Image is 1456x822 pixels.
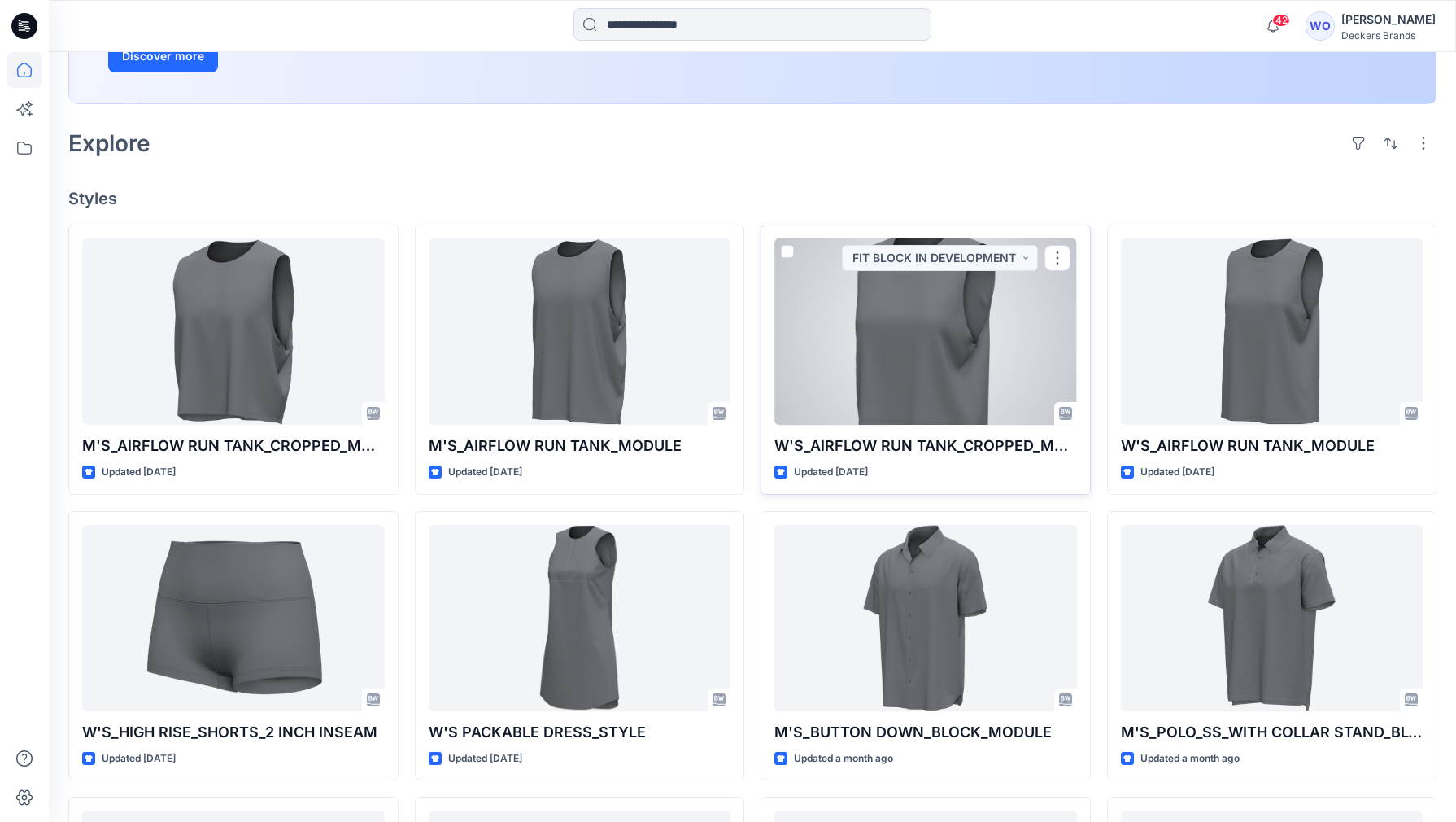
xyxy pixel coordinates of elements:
button: Discover more [108,40,218,72]
p: W'S_AIRFLOW RUN TANK_CROPPED_MODULE [774,435,1077,457]
p: Updated [DATE] [448,750,522,767]
p: Updated [DATE] [102,464,176,481]
p: Updated [DATE] [102,750,176,767]
a: Discover more [108,40,474,72]
p: M'S_BUTTON DOWN_BLOCK_MODULE [774,721,1077,744]
p: W'S_HIGH RISE_SHORTS_2 INCH INSEAM [82,721,385,744]
a: W'S PACKABLE DRESS_STYLE [429,525,731,711]
p: Updated [DATE] [794,464,868,481]
a: W'S_HIGH RISE_SHORTS_2 INCH INSEAM [82,525,385,711]
a: M'S_POLO_SS_WITH COLLAR STAND_BLOCK_MODULE [1121,525,1423,711]
p: Updated [DATE] [1140,464,1214,481]
div: WO [1306,11,1335,41]
h2: Explore [68,130,150,156]
p: W'S PACKABLE DRESS_STYLE [429,721,731,744]
div: Deckers Brands [1341,29,1436,42]
span: 42 [1272,14,1290,27]
a: W'S_AIRFLOW RUN TANK_MODULE [1121,238,1423,425]
p: Updated [DATE] [448,464,522,481]
a: M'S_AIRFLOW RUN TANK_MODULE [429,238,731,425]
p: Updated a month ago [794,750,893,767]
a: W'S_AIRFLOW RUN TANK_CROPPED_MODULE [774,238,1077,425]
p: Updated a month ago [1140,750,1240,767]
p: W'S_AIRFLOW RUN TANK_MODULE [1121,435,1423,457]
a: M'S_AIRFLOW RUN TANK_CROPPED_MODULE [82,238,385,425]
p: M'S_POLO_SS_WITH COLLAR STAND_BLOCK_MODULE [1121,721,1423,744]
p: M'S_AIRFLOW RUN TANK_MODULE [429,435,731,457]
div: [PERSON_NAME] [1341,10,1436,29]
h4: Styles [68,189,1436,208]
a: M'S_BUTTON DOWN_BLOCK_MODULE [774,525,1077,711]
p: M'S_AIRFLOW RUN TANK_CROPPED_MODULE [82,435,385,457]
